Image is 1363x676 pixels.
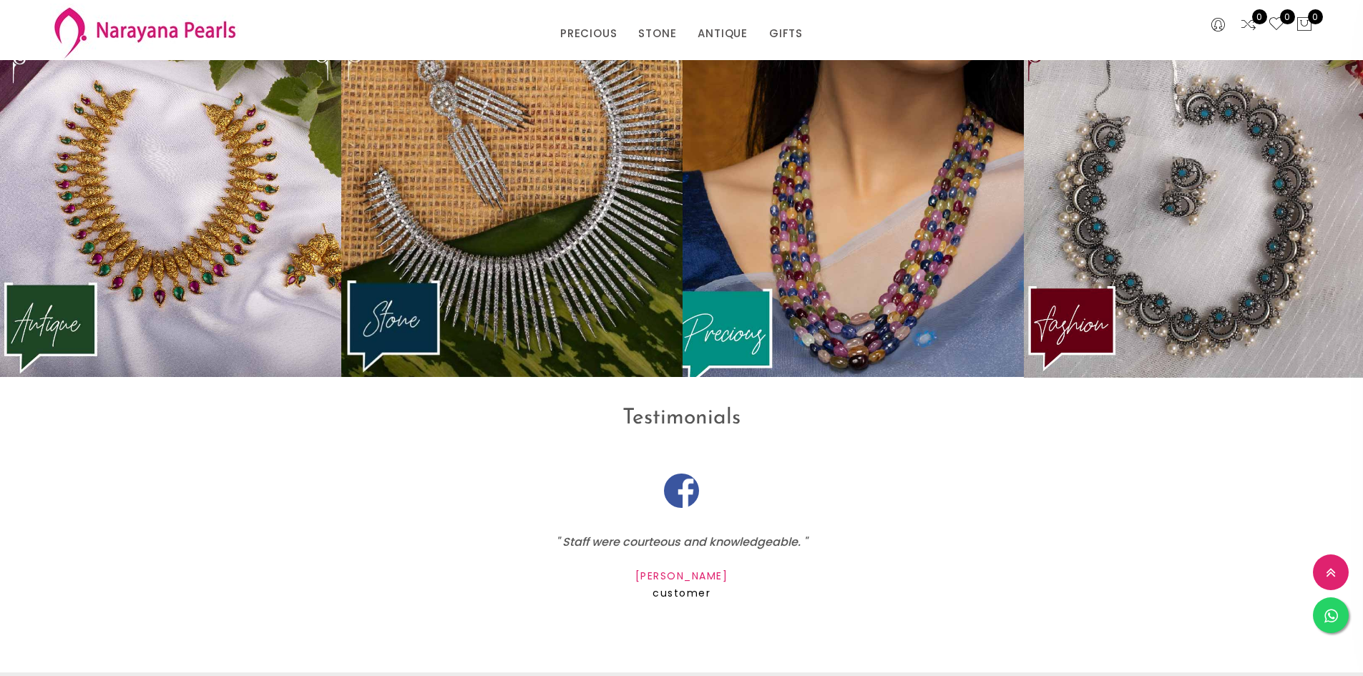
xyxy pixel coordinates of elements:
a: STONE [638,23,676,44]
span: 0 [1252,9,1267,24]
p: " Staff were courteous and knowledgeable. " [335,531,1029,554]
span: 0 [1308,9,1323,24]
h5: [PERSON_NAME] [335,569,1029,582]
img: fb.png [664,474,699,509]
button: 0 [1296,16,1313,34]
a: 0 [1268,16,1285,34]
img: Precious [665,1,1041,396]
span: customer [653,586,710,600]
a: PRECIOUS [560,23,617,44]
img: Stone [341,19,683,377]
a: 0 [1240,16,1257,34]
a: ANTIQUE [698,23,748,44]
a: GIFTS [769,23,803,44]
span: 0 [1280,9,1295,24]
